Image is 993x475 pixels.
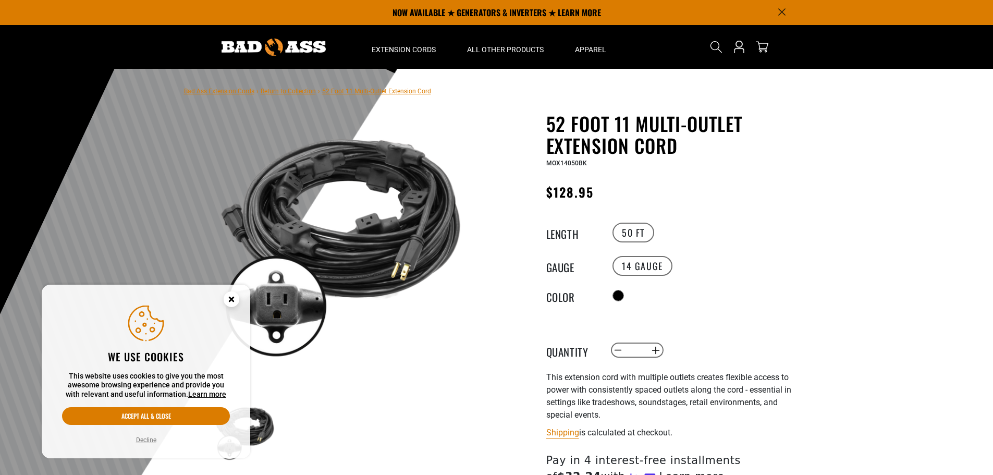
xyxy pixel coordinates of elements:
[546,289,598,302] legend: Color
[356,25,451,69] summary: Extension Cords
[612,256,672,276] label: 14 Gauge
[133,435,160,445] button: Decline
[222,39,326,56] img: Bad Ass Extension Cords
[372,45,436,54] span: Extension Cords
[318,88,320,95] span: ›
[62,372,230,399] p: This website uses cookies to give you the most awesome browsing experience and provide you with r...
[708,39,725,55] summary: Search
[546,113,802,156] h1: 52 Foot 11 Multi-Outlet Extension Cord
[62,350,230,363] h2: We use cookies
[62,407,230,425] button: Accept all & close
[612,223,654,242] label: 50 FT
[42,285,250,459] aside: Cookie Consent
[546,372,791,420] span: This extension cord with multiple outlets creates flexible access to power with consistently spac...
[256,88,259,95] span: ›
[559,25,622,69] summary: Apparel
[467,45,544,54] span: All Other Products
[188,390,226,398] a: Learn more
[184,88,254,95] a: Bad Ass Extension Cords
[451,25,559,69] summary: All Other Products
[546,428,579,437] a: Shipping
[546,182,594,201] span: $128.95
[546,344,598,357] label: Quantity
[215,115,466,366] img: black
[261,88,316,95] a: Return to Collection
[546,226,598,239] legend: Length
[546,425,802,440] div: is calculated at checkout.
[575,45,606,54] span: Apparel
[184,84,431,97] nav: breadcrumbs
[322,88,431,95] span: 52 Foot 11 Multi-Outlet Extension Cord
[546,259,598,273] legend: Gauge
[546,160,587,167] span: MOX14050BK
